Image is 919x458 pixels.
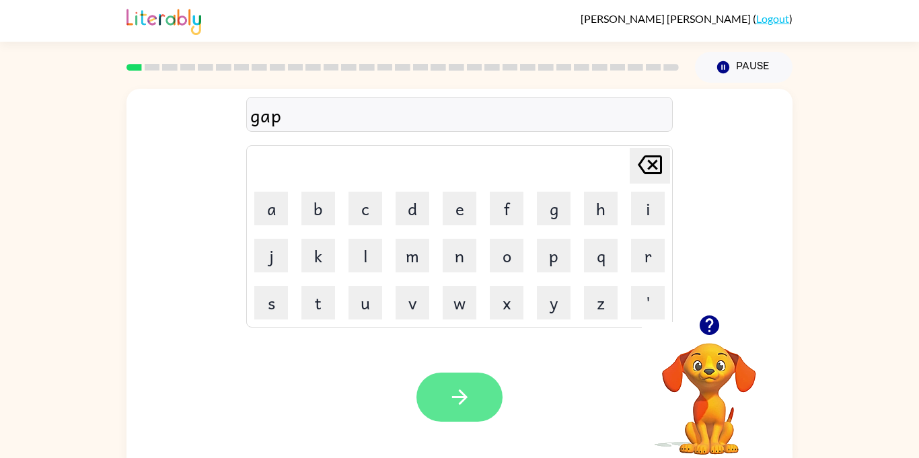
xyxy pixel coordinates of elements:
[631,192,665,225] button: i
[537,286,571,319] button: y
[490,286,523,319] button: x
[537,192,571,225] button: g
[490,239,523,272] button: o
[443,192,476,225] button: e
[443,286,476,319] button: w
[537,239,571,272] button: p
[396,192,429,225] button: d
[250,101,669,129] div: gap
[584,239,618,272] button: q
[126,5,201,35] img: Literably
[490,192,523,225] button: f
[348,192,382,225] button: c
[254,286,288,319] button: s
[348,239,382,272] button: l
[581,12,793,25] div: ( )
[631,239,665,272] button: r
[642,322,776,457] video: Your browser must support playing .mp4 files to use Literably. Please try using another browser.
[301,192,335,225] button: b
[443,239,476,272] button: n
[254,192,288,225] button: a
[396,239,429,272] button: m
[695,52,793,83] button: Pause
[301,286,335,319] button: t
[348,286,382,319] button: u
[581,12,753,25] span: [PERSON_NAME] [PERSON_NAME]
[631,286,665,319] button: '
[584,286,618,319] button: z
[301,239,335,272] button: k
[584,192,618,225] button: h
[254,239,288,272] button: j
[396,286,429,319] button: v
[756,12,789,25] a: Logout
